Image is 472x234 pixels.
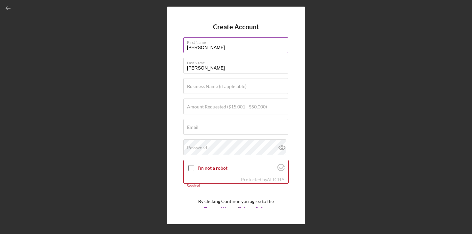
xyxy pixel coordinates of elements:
[187,145,207,150] label: Password
[213,23,259,31] h4: Create Account
[239,206,268,212] a: Privacy Policy
[187,125,199,130] label: Email
[204,206,230,212] a: Terms of Use
[187,38,288,45] label: First Name
[241,177,285,182] div: Protected by
[187,58,288,65] label: Last Name
[198,165,275,171] label: I'm not a robot
[198,198,274,213] p: By clicking Continue you agree to the and
[187,104,267,109] label: Amount Requested ($15,001 - $50,000)
[187,84,247,89] label: Business Name (if applicable)
[267,177,285,182] a: Visit Altcha.org
[277,166,285,172] a: Visit Altcha.org
[183,184,289,188] div: Required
